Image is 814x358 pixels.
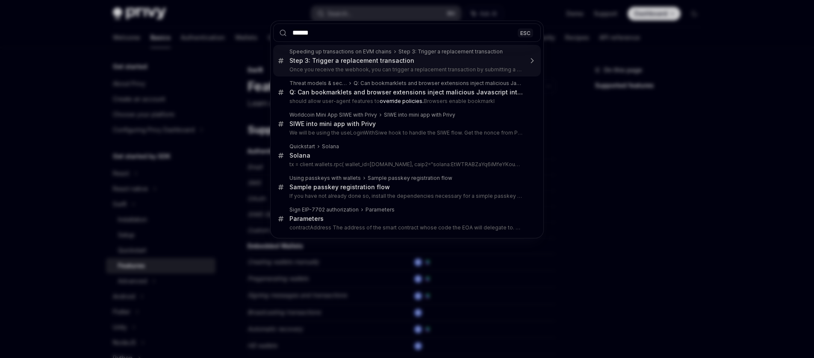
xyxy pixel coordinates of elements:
p: Once you receive the webhook, you can trigger a replacement transaction by submitting a new transact [289,66,523,73]
div: Sample passkey registration flow [368,175,452,182]
div: Sample passkey registration flow [289,183,390,191]
div: Using passkeys with wallets [289,175,361,182]
div: Solana [289,152,310,159]
div: ESC [518,28,533,37]
div: SIWE into mini app with Privy [289,120,376,128]
div: Q: Can bookmarklets and browser extensions inject malicious Javascript into the iframe? [289,88,523,96]
p: We will be using the useLoginWithSiwe hook to handle the SIWE flow. Get the nonce from Privy Use the [289,129,523,136]
div: Parameters [289,215,324,223]
div: Worldcoin Mini App SIWE with Privy [289,112,377,118]
div: Quickstart [289,143,315,150]
p: contractAddress The address of the smart contract whose code the EOA will delegate to. This is typic [289,224,523,231]
div: Step 3: Trigger a replacement transaction [289,57,414,65]
div: Speeding up transactions on EVM chains [289,48,392,55]
b: override policies. [380,98,424,104]
div: Sign EIP-7702 authorization [289,206,359,213]
div: SIWE into mini app with Privy [384,112,455,118]
div: Threat models & security FAQ [289,80,347,87]
p: If you have not already done so, install the dependencies necessary for a simple passkey integration [289,193,523,200]
p: tx = client.wallets.rpc( wallet_id=[DOMAIN_NAME], caip2="solana:EtWTRABZaYq6iMfeYKouRu166VU2xqa1 [289,161,523,168]
div: Parameters [366,206,395,213]
div: Step 3: Trigger a replacement transaction [398,48,503,55]
div: Q: Can bookmarklets and browser extensions inject malicious Javascript into the iframe? [354,80,523,87]
p: should allow user-agent features to Browsers enable bookmarkl [289,98,523,105]
div: Solana [322,143,339,150]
